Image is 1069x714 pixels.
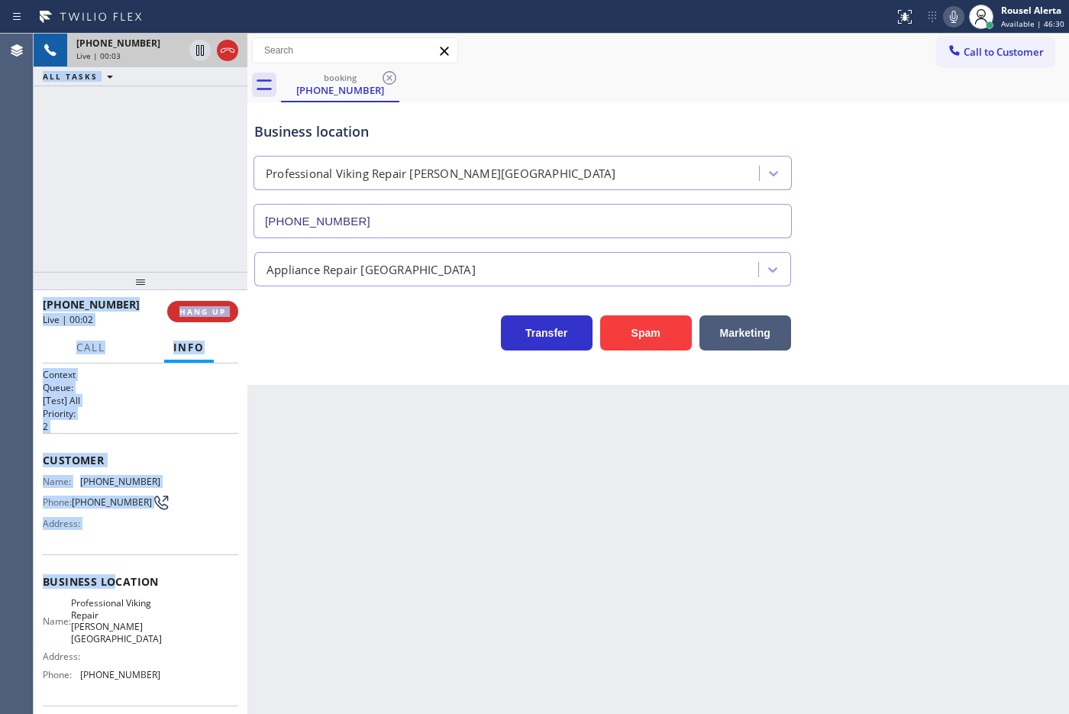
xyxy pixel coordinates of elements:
span: [PHONE_NUMBER] [43,297,140,312]
span: [PHONE_NUMBER] [72,496,152,508]
p: 2 [43,420,238,433]
div: Professional Viking Repair [PERSON_NAME][GEOGRAPHIC_DATA] [266,165,615,183]
div: (718) 879-1600 [283,68,398,101]
div: Business location [254,121,791,142]
span: Phone: [43,669,80,680]
div: Rousel Alerta [1001,4,1064,17]
span: Customer [43,453,238,467]
button: Call to Customer [937,37,1054,66]
span: Address: [43,518,83,529]
h2: Queue: [43,381,238,394]
span: [PHONE_NUMBER] [80,669,160,680]
button: HANG UP [167,301,238,322]
span: [PHONE_NUMBER] [76,37,160,50]
div: booking [283,72,398,83]
span: Call [76,341,105,354]
p: [Test] All [43,394,238,407]
button: Marketing [699,315,791,351]
button: Hold Customer [189,40,211,61]
span: Live | 00:03 [76,50,121,61]
span: Name: [43,615,71,627]
span: Live | 00:02 [43,313,93,326]
button: Spam [600,315,692,351]
button: Hang up [217,40,238,61]
input: Phone Number [254,204,792,238]
button: Transfer [501,315,593,351]
span: Available | 46:30 [1001,18,1064,29]
span: Address: [43,651,83,662]
input: Search [253,38,457,63]
div: [PHONE_NUMBER] [283,83,398,97]
button: Info [164,333,214,363]
span: HANG UP [179,306,226,317]
span: Professional Viking Repair [PERSON_NAME][GEOGRAPHIC_DATA] [71,597,162,645]
button: Mute [943,6,964,27]
span: Info [173,341,205,354]
span: Name: [43,476,80,487]
button: ALL TASKS [34,67,128,86]
div: Appliance Repair [GEOGRAPHIC_DATA] [266,260,476,278]
span: Business location [43,574,238,589]
span: [PHONE_NUMBER] [80,476,160,487]
span: Call to Customer [964,45,1044,59]
h1: Context [43,368,238,381]
span: Phone: [43,496,72,508]
span: ALL TASKS [43,71,98,82]
button: Call [67,333,115,363]
h2: Priority: [43,407,238,420]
